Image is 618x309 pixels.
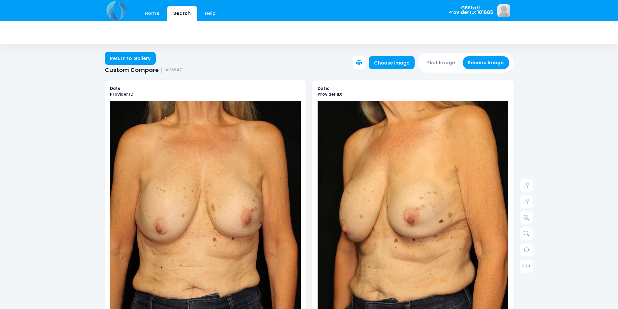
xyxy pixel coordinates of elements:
[318,91,342,97] b: Provider ID:
[110,86,121,91] b: Date:
[318,86,329,91] b: Date:
[165,68,182,73] small: #26647
[448,6,493,15] span: GBStaff Provider ID: 101885
[422,56,461,69] button: First Image
[110,91,134,97] b: Provider ID:
[463,56,509,69] button: Second Image
[520,259,533,272] a: > | <
[139,6,166,21] a: Home
[369,56,415,69] a: Choose image
[497,4,510,17] img: image
[198,6,222,21] a: Help
[167,6,197,21] a: Search
[105,67,159,74] span: Custom Compare
[105,52,156,65] a: Return to Gallery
